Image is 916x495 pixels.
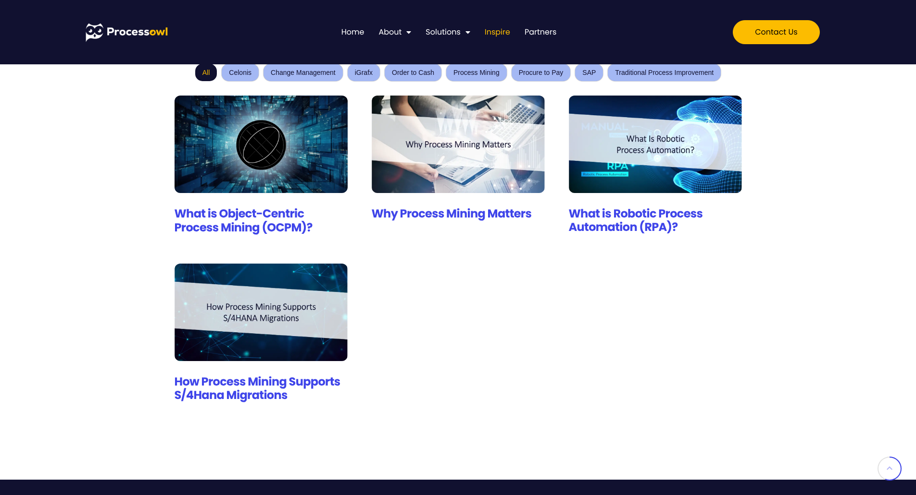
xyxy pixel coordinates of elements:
button: All [195,64,217,81]
a: Why Process Mining Matters [372,206,532,222]
button: Process Mining [446,64,507,81]
a: What is Object-Centric Process Mining (OCPM)? [175,206,313,236]
img: How-process-mining-supports-s4haha-migration-image-1024x575-1 [175,264,348,361]
button: Change Management [264,64,343,81]
span: Contact us [755,28,797,36]
img: What-is-RPA-image-1024x575 [569,96,742,193]
button: Traditional Process Improvement [608,64,721,81]
img: What-is-Object-Centric-Process-Mining-OCPM-1024x576 [175,96,348,193]
a: About [378,26,411,38]
button: iGrafx [348,64,380,81]
button: SAP [575,64,603,81]
a: Contact us [733,20,819,44]
a: What is Robotic Process Automation (RPA)? [569,206,703,236]
img: Why-process-mining-matters-image-1024x575-1 [372,96,545,193]
a: Inspire [485,26,510,38]
a: Partners [525,26,556,38]
button: Celonis [222,64,259,81]
button: Order to Cash [385,64,441,81]
button: Procure to Pay [512,64,571,81]
a: Solutions [426,26,470,38]
nav: Menu [341,26,557,38]
a: Home [341,26,364,38]
a: How Process Mining Supports S/4Hana Migrations [175,374,340,404]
